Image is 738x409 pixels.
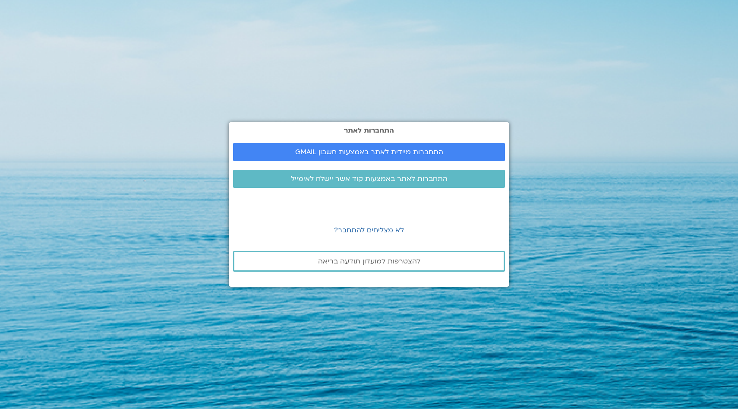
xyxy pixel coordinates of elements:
[233,143,505,161] a: התחברות מיידית לאתר באמצעות חשבון GMAIL
[233,170,505,188] a: התחברות לאתר באמצעות קוד אשר יישלח לאימייל
[295,148,443,156] span: התחברות מיידית לאתר באמצעות חשבון GMAIL
[233,251,505,272] a: להצטרפות למועדון תודעה בריאה
[291,175,448,183] span: התחברות לאתר באמצעות קוד אשר יישלח לאימייל
[233,127,505,134] h2: התחברות לאתר
[334,225,404,235] a: לא מצליחים להתחבר?
[318,257,420,265] span: להצטרפות למועדון תודעה בריאה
